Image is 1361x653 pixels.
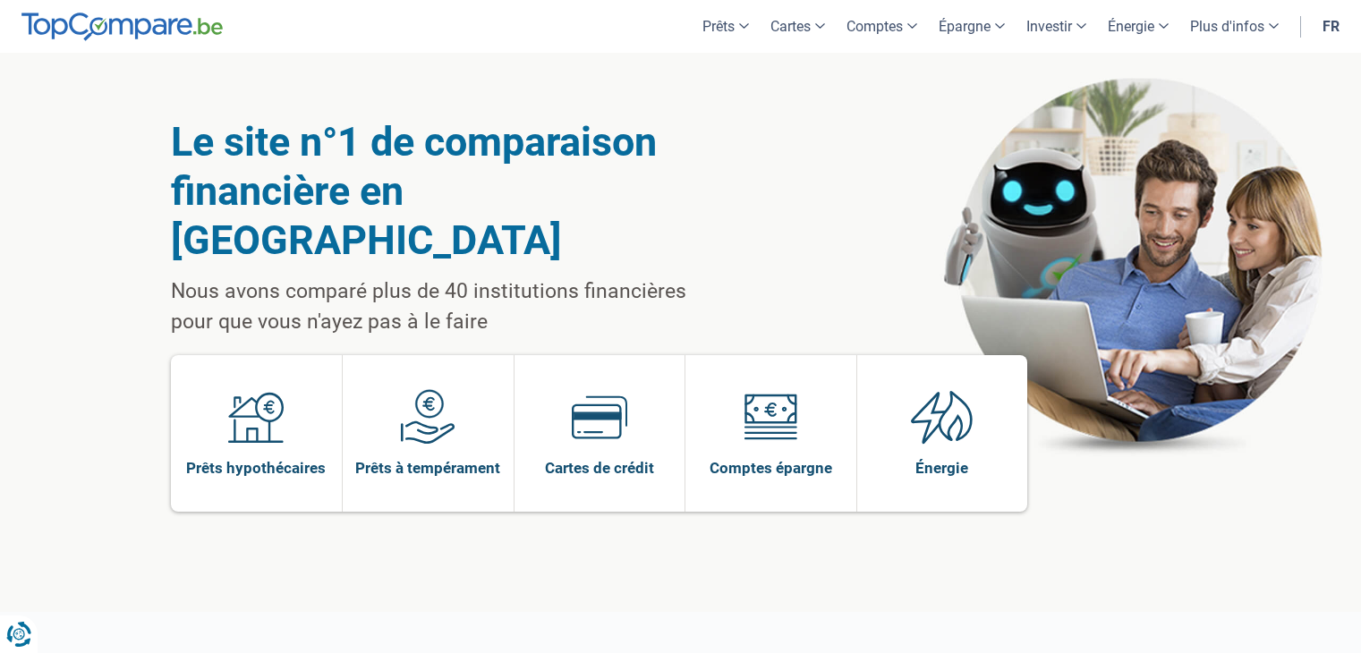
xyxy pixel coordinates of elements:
[685,355,856,512] a: Comptes épargne Comptes épargne
[21,13,223,41] img: TopCompare
[400,389,455,445] img: Prêts à tempérament
[572,389,627,445] img: Cartes de crédit
[355,458,500,478] span: Prêts à tempérament
[743,389,798,445] img: Comptes épargne
[171,355,343,512] a: Prêts hypothécaires Prêts hypothécaires
[171,276,732,337] p: Nous avons comparé plus de 40 institutions financières pour que vous n'ayez pas à le faire
[545,458,654,478] span: Cartes de crédit
[915,458,968,478] span: Énergie
[710,458,832,478] span: Comptes épargne
[857,355,1028,512] a: Énergie Énergie
[171,117,732,265] h1: Le site n°1 de comparaison financière en [GEOGRAPHIC_DATA]
[515,355,685,512] a: Cartes de crédit Cartes de crédit
[343,355,514,512] a: Prêts à tempérament Prêts à tempérament
[228,389,284,445] img: Prêts hypothécaires
[186,458,326,478] span: Prêts hypothécaires
[911,389,974,445] img: Énergie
